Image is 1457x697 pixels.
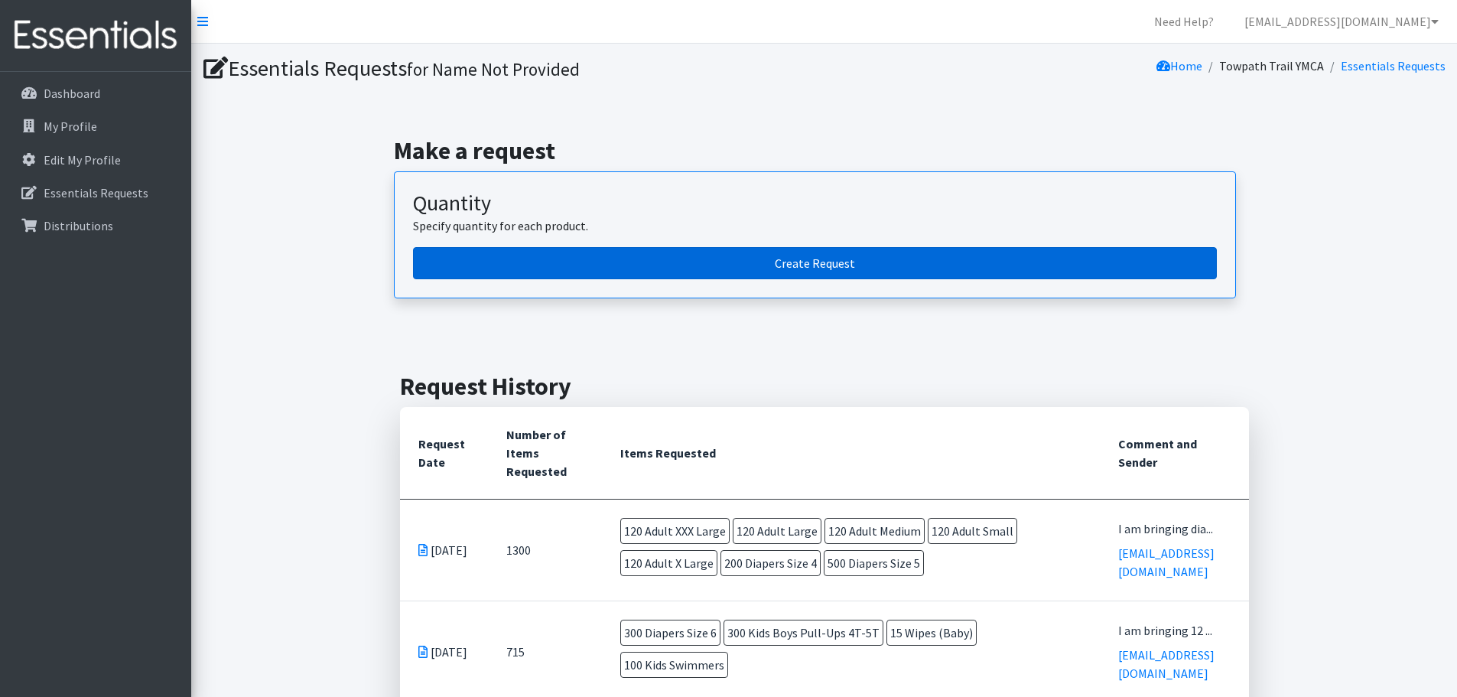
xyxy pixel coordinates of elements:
[44,152,121,168] p: Edit My Profile
[44,119,97,134] p: My Profile
[1219,58,1324,73] a: Towpath Trail YMCA
[6,145,185,175] a: Edit My Profile
[44,86,100,101] p: Dashboard
[620,518,730,544] span: 120 Adult XXX Large
[6,111,185,142] a: My Profile
[1100,407,1248,500] th: Comment and Sender
[413,191,1217,217] h3: Quantity
[1118,519,1230,538] div: I am bringing dia...
[1118,647,1215,681] a: [EMAIL_ADDRESS][DOMAIN_NAME]
[620,652,728,678] span: 100 Kids Swimmers
[1341,58,1446,73] a: Essentials Requests
[6,78,185,109] a: Dashboard
[1156,58,1202,73] a: Home
[620,550,717,576] span: 120 Adult X Large
[724,620,883,646] span: 300 Kids Boys Pull-Ups 4T-5T
[394,136,1254,165] h2: Make a request
[824,518,925,544] span: 120 Adult Medium
[488,407,602,500] th: Number of Items Requested
[44,218,113,233] p: Distributions
[488,499,602,601] td: 1300
[1142,6,1226,37] a: Need Help?
[733,518,821,544] span: 120 Adult Large
[413,217,1217,235] p: Specify quantity for each product.
[886,620,977,646] span: 15 Wipes (Baby)
[400,372,1249,401] h2: Request History
[602,407,1100,500] th: Items Requested
[6,10,185,61] img: HumanEssentials
[720,550,821,576] span: 200 Diapers Size 4
[620,620,720,646] span: 300 Diapers Size 6
[44,185,148,200] p: Essentials Requests
[6,178,185,208] a: Essentials Requests
[1118,546,1215,579] a: [EMAIL_ADDRESS][DOMAIN_NAME]
[1118,621,1230,640] div: I am bringing 12 ...
[400,407,489,500] th: Request Date
[1232,6,1451,37] a: [EMAIL_ADDRESS][DOMAIN_NAME]
[824,550,924,576] span: 500 Diapers Size 5
[928,518,1017,544] span: 120 Adult Small
[203,55,819,82] h1: Essentials Requests
[400,499,489,601] td: [DATE]
[407,58,580,80] small: for Name Not Provided
[413,247,1217,279] a: Create a request by quantity
[6,210,185,241] a: Distributions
